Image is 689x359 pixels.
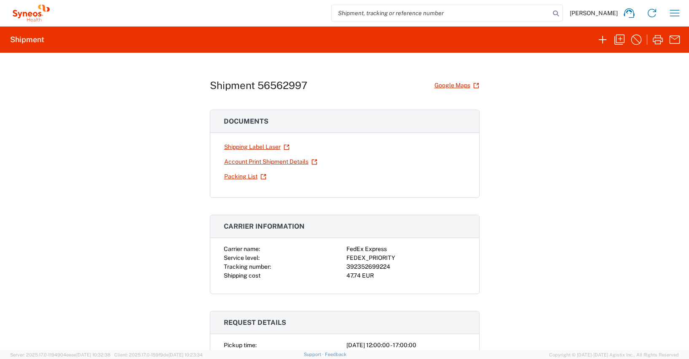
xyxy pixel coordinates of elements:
[325,352,346,357] a: Feedback
[76,352,110,357] span: [DATE] 10:32:38
[210,79,307,92] h1: Shipment 56562997
[224,246,260,252] span: Carrier name:
[10,352,110,357] span: Server: 2025.17.0-1194904eeae
[224,140,290,154] a: Shipping Label Laser
[434,78,480,93] a: Google Maps
[224,319,286,327] span: Request details
[346,341,466,350] div: [DATE] 12:00:00 - 17:00:00
[570,9,618,17] span: [PERSON_NAME]
[224,254,260,261] span: Service level:
[224,342,257,348] span: Pickup time:
[346,245,466,254] div: FedEx Express
[332,5,550,21] input: Shipment, tracking or reference number
[224,272,260,279] span: Shipping cost
[346,350,466,359] div: [DATE] 08:44:00 - 13:30:00
[304,352,325,357] a: Support
[224,154,318,169] a: Account Print Shipment Details
[10,35,44,45] h2: Shipment
[114,352,203,357] span: Client: 2025.17.0-159f9de
[346,254,466,262] div: FEDEX_PRIORITY
[549,351,679,359] span: Copyright © [DATE]-[DATE] Agistix Inc., All Rights Reserved
[346,271,466,280] div: 47.74 EUR
[224,263,271,270] span: Tracking number:
[224,169,267,184] a: Packing List
[224,222,305,230] span: Carrier information
[224,117,268,125] span: Documents
[346,262,466,271] div: 392352699224
[169,352,203,357] span: [DATE] 10:23:34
